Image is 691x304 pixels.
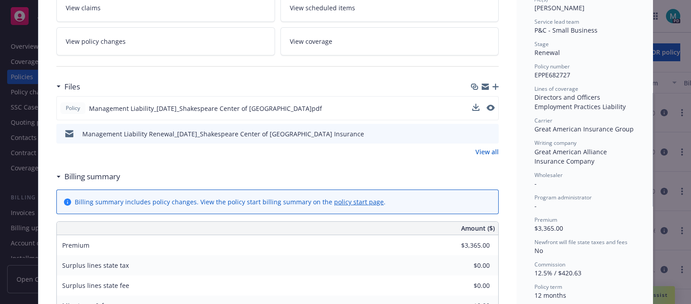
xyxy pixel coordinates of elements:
[534,102,635,111] div: Employment Practices Liability
[56,171,120,182] div: Billing summary
[89,104,322,113] span: Management Liability_[DATE]_Shakespeare Center of [GEOGRAPHIC_DATA]pdf
[66,37,126,46] span: View policy changes
[437,279,495,292] input: 0.00
[280,27,499,55] a: View coverage
[66,3,101,13] span: View claims
[534,117,552,124] span: Carrier
[534,216,557,224] span: Premium
[461,224,495,233] span: Amount ($)
[56,27,275,55] a: View policy changes
[64,171,120,182] h3: Billing summary
[82,129,364,139] div: Management Liability Renewal_[DATE]_Shakespeare Center of [GEOGRAPHIC_DATA] Insurance
[534,238,627,246] span: Newfront will file state taxes and fees
[56,81,80,93] div: Files
[534,269,581,277] span: 12.5% / $420.63
[534,40,549,48] span: Stage
[75,197,386,207] div: Billing summary includes policy changes. View the policy start billing summary on the .
[534,93,635,102] div: Directors and Officers
[534,194,592,201] span: Program administrator
[437,239,495,252] input: 0.00
[475,147,499,156] a: View all
[534,148,609,165] span: Great American Alliance Insurance Company
[64,81,80,93] h3: Files
[534,125,634,133] span: Great American Insurance Group
[534,48,560,57] span: Renewal
[534,171,563,179] span: Wholesaler
[534,283,562,291] span: Policy term
[487,129,495,139] button: preview file
[290,3,355,13] span: View scheduled items
[534,202,537,210] span: -
[64,104,82,112] span: Policy
[290,37,332,46] span: View coverage
[534,4,585,12] span: [PERSON_NAME]
[534,18,579,25] span: Service lead team
[534,63,570,70] span: Policy number
[534,291,566,300] span: 12 months
[472,104,479,111] button: download file
[62,281,129,290] span: Surplus lines state fee
[473,129,480,139] button: download file
[334,198,384,206] a: policy start page
[437,259,495,272] input: 0.00
[534,71,570,79] span: EPPE682727
[62,261,129,270] span: Surplus lines state tax
[62,241,89,249] span: Premium
[534,179,537,188] span: -
[534,85,578,93] span: Lines of coverage
[534,261,565,268] span: Commission
[534,246,543,255] span: No
[472,104,479,113] button: download file
[534,26,598,34] span: P&C - Small Business
[487,105,495,111] button: preview file
[534,224,563,232] span: $3,365.00
[534,139,577,147] span: Writing company
[487,104,495,113] button: preview file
